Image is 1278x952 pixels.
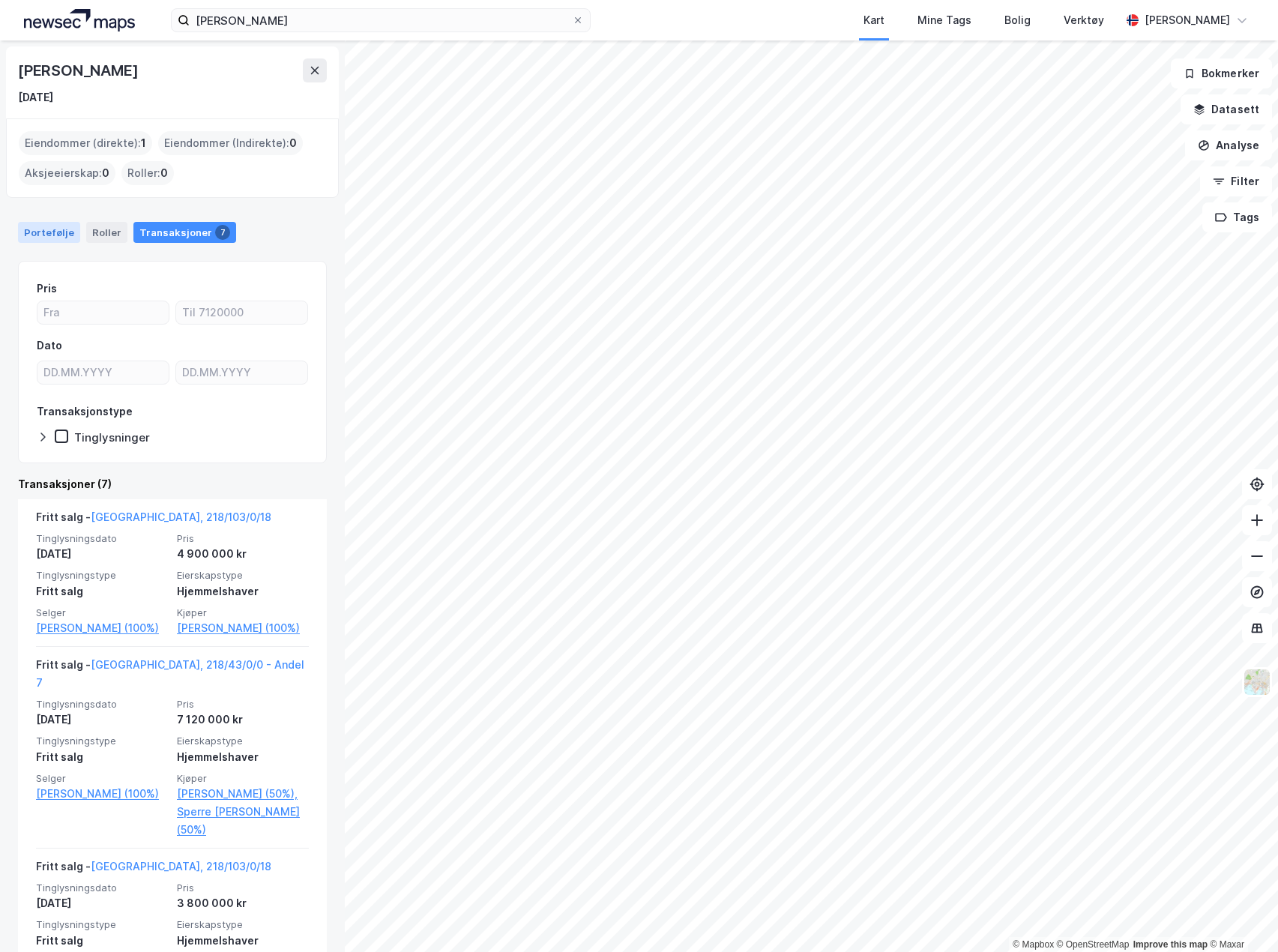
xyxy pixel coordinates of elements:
[177,569,309,582] span: Eierskapstype
[36,698,168,711] span: Tinglysningsdato
[37,280,57,298] div: Pris
[133,222,236,243] div: Transaksjoner
[36,545,168,563] div: [DATE]
[36,772,168,785] span: Selger
[36,508,271,532] div: Fritt salg -
[24,9,135,31] img: logo.a4113a55bc3d86da70a041830d287a7e.svg
[19,131,152,155] div: Eiendommer (direkte) :
[36,711,168,729] div: [DATE]
[36,748,168,766] div: Fritt salg
[177,606,309,619] span: Kjøper
[36,619,168,637] a: [PERSON_NAME] (100%)
[158,131,303,155] div: Eiendommer (Indirekte) :
[36,894,168,912] div: [DATE]
[91,510,271,523] a: [GEOGRAPHIC_DATA], 218/103/0/18
[176,301,307,324] input: Til 7120000
[18,88,53,106] div: [DATE]
[177,698,309,711] span: Pris
[1185,130,1272,160] button: Analyse
[1203,880,1278,952] iframe: Chat Widget
[177,785,309,803] a: [PERSON_NAME] (50%),
[19,161,115,185] div: Aksjeeierskap :
[37,301,169,324] input: Fra
[1202,202,1272,232] button: Tags
[1004,11,1031,29] div: Bolig
[917,11,971,29] div: Mine Tags
[37,337,62,355] div: Dato
[18,58,141,82] div: [PERSON_NAME]
[1171,58,1272,88] button: Bokmerker
[177,932,309,950] div: Hjemmelshaver
[36,932,168,950] div: Fritt salg
[863,11,884,29] div: Kart
[36,882,168,894] span: Tinglysningsdato
[1203,880,1278,952] div: Kontrollprogram for chat
[1145,11,1230,29] div: [PERSON_NAME]
[37,361,169,384] input: DD.MM.YYYY
[18,475,327,493] div: Transaksjoner (7)
[1013,939,1054,950] a: Mapbox
[177,894,309,912] div: 3 800 000 kr
[36,582,168,600] div: Fritt salg
[36,532,168,545] span: Tinglysningsdato
[36,918,168,931] span: Tinglysningstype
[37,403,133,421] div: Transaksjonstype
[1243,668,1271,696] img: Z
[86,222,127,243] div: Roller
[1064,11,1104,29] div: Verktøy
[176,361,307,384] input: DD.MM.YYYY
[36,656,309,698] div: Fritt salg -
[1181,94,1272,124] button: Datasett
[177,748,309,766] div: Hjemmelshaver
[160,164,168,182] span: 0
[177,772,309,785] span: Kjøper
[121,161,174,185] div: Roller :
[18,222,80,243] div: Portefølje
[74,430,150,445] div: Tinglysninger
[36,735,168,747] span: Tinglysningstype
[177,918,309,931] span: Eierskapstype
[1200,166,1272,196] button: Filter
[215,225,230,240] div: 7
[36,858,271,882] div: Fritt salg -
[177,582,309,600] div: Hjemmelshaver
[289,134,297,152] span: 0
[1057,939,1130,950] a: OpenStreetMap
[36,785,168,803] a: [PERSON_NAME] (100%)
[190,9,572,31] input: Søk på adresse, matrikkel, gårdeiere, leietakere eller personer
[36,658,304,689] a: [GEOGRAPHIC_DATA], 218/43/0/0 - Andel 7
[177,735,309,747] span: Eierskapstype
[177,882,309,894] span: Pris
[177,532,309,545] span: Pris
[36,606,168,619] span: Selger
[177,803,309,839] a: Sperre [PERSON_NAME] (50%)
[177,619,309,637] a: [PERSON_NAME] (100%)
[141,134,146,152] span: 1
[177,545,309,563] div: 4 900 000 kr
[102,164,109,182] span: 0
[1133,939,1208,950] a: Improve this map
[177,711,309,729] div: 7 120 000 kr
[36,569,168,582] span: Tinglysningstype
[91,860,271,873] a: [GEOGRAPHIC_DATA], 218/103/0/18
